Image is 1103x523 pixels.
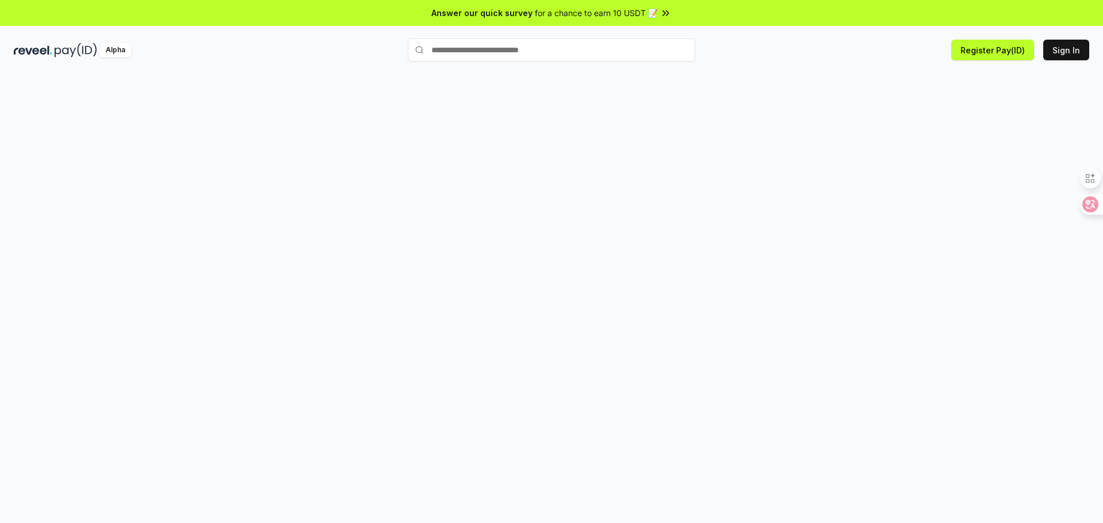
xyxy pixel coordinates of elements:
[14,43,52,57] img: reveel_dark
[1043,40,1089,60] button: Sign In
[55,43,97,57] img: pay_id
[431,7,533,19] span: Answer our quick survey
[951,40,1034,60] button: Register Pay(ID)
[99,43,132,57] div: Alpha
[535,7,658,19] span: for a chance to earn 10 USDT 📝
